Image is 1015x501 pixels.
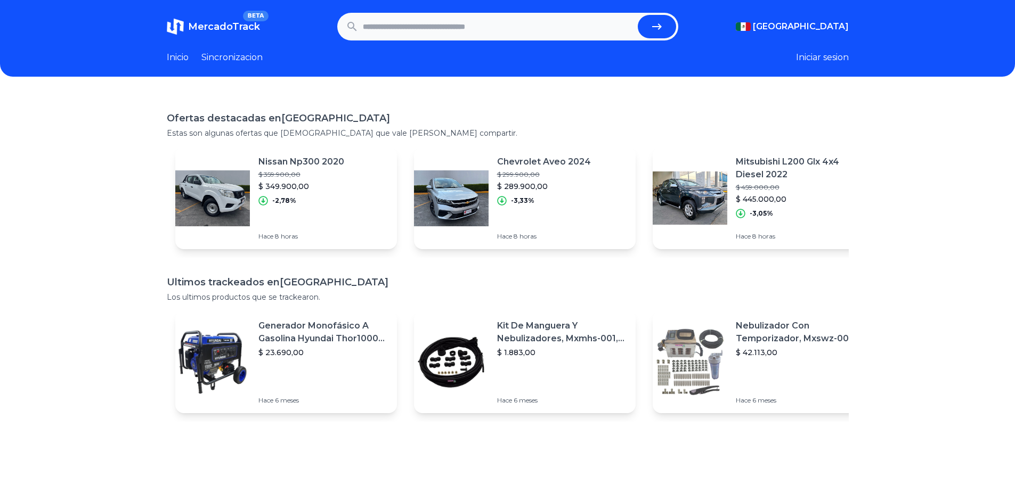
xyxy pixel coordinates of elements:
[258,347,388,358] p: $ 23.690,00
[511,196,534,205] p: -3,33%
[497,396,627,405] p: Hace 6 meses
[497,170,591,179] p: $ 299.900,00
[258,155,344,168] p: Nissan Np300 2020
[175,311,397,413] a: Featured imageGenerador Monofásico A Gasolina Hyundai Thor10000 P 11.5 Kw$ 23.690,00Hace 6 meses
[258,181,344,192] p: $ 349.900,00
[188,21,260,32] span: MercadoTrack
[753,20,849,33] span: [GEOGRAPHIC_DATA]
[736,20,849,33] button: [GEOGRAPHIC_DATA]
[736,319,866,345] p: Nebulizador Con Temporizador, Mxswz-009, 50m, 40 Boquillas
[272,196,296,205] p: -2,78%
[243,11,268,21] span: BETA
[175,161,250,235] img: Featured image
[167,128,849,138] p: Estas son algunas ofertas que [DEMOGRAPHIC_DATA] que vale [PERSON_NAME] compartir.
[497,319,627,345] p: Kit De Manguera Y Nebulizadores, Mxmhs-001, 6m, 6 Tees, 8 Bo
[167,275,849,290] h1: Ultimos trackeados en [GEOGRAPHIC_DATA]
[796,51,849,64] button: Iniciar sesion
[736,183,866,192] p: $ 459.000,00
[736,347,866,358] p: $ 42.113,00
[414,147,636,249] a: Featured imageChevrolet Aveo 2024$ 299.900,00$ 289.900,00-3,33%Hace 8 horas
[653,325,727,399] img: Featured image
[167,111,849,126] h1: Ofertas destacadas en [GEOGRAPHIC_DATA]
[736,232,866,241] p: Hace 8 horas
[175,147,397,249] a: Featured imageNissan Np300 2020$ 359.900,00$ 349.900,00-2,78%Hace 8 horas
[414,325,489,399] img: Featured image
[653,161,727,235] img: Featured image
[736,155,866,181] p: Mitsubishi L200 Glx 4x4 Diesel 2022
[167,18,260,35] a: MercadoTrackBETA
[414,311,636,413] a: Featured imageKit De Manguera Y Nebulizadores, Mxmhs-001, 6m, 6 Tees, 8 Bo$ 1.883,00Hace 6 meses
[175,325,250,399] img: Featured image
[736,194,866,204] p: $ 445.000,00
[497,155,591,168] p: Chevrolet Aveo 2024
[167,51,189,64] a: Inicio
[201,51,263,64] a: Sincronizacion
[414,161,489,235] img: Featured image
[653,147,874,249] a: Featured imageMitsubishi L200 Glx 4x4 Diesel 2022$ 459.000,00$ 445.000,00-3,05%Hace 8 horas
[497,232,591,241] p: Hace 8 horas
[258,319,388,345] p: Generador Monofásico A Gasolina Hyundai Thor10000 P 11.5 Kw
[167,18,184,35] img: MercadoTrack
[167,292,849,302] p: Los ultimos productos que se trackearon.
[258,232,344,241] p: Hace 8 horas
[258,396,388,405] p: Hace 6 meses
[653,311,874,413] a: Featured imageNebulizador Con Temporizador, Mxswz-009, 50m, 40 Boquillas$ 42.113,00Hace 6 meses
[497,181,591,192] p: $ 289.900,00
[497,347,627,358] p: $ 1.883,00
[750,209,773,218] p: -3,05%
[736,22,751,31] img: Mexico
[736,396,866,405] p: Hace 6 meses
[258,170,344,179] p: $ 359.900,00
